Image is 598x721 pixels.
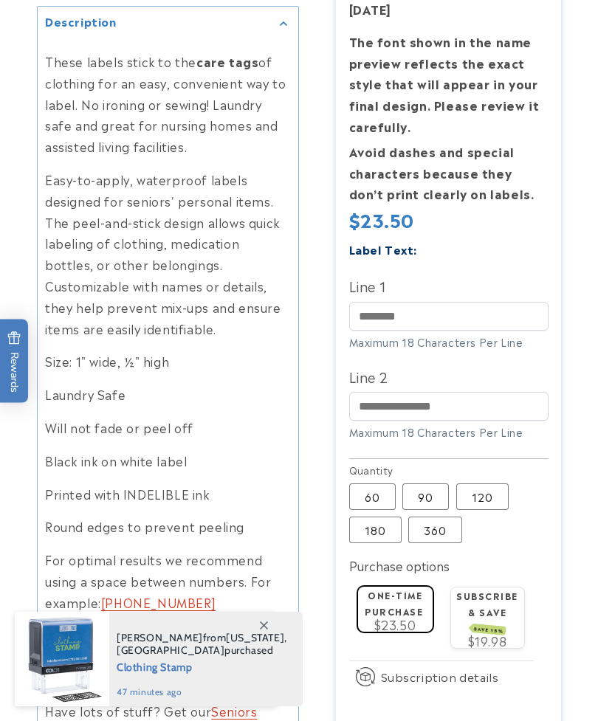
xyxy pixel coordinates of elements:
div: Maximum 18 Characters Per Line [349,424,549,440]
span: Clothing Stamp [117,657,287,675]
label: Purchase options [349,556,450,574]
strong: Avoid dashes and special characters because they don’t print clearly on labels. [349,142,535,203]
p: Will not fade or peel off [45,417,291,438]
label: Line 1 [349,274,549,297]
div: Maximum 18 Characters Per Line [349,334,549,350]
span: Rewards [7,331,21,392]
span: SAVE 15% [471,624,506,636]
span: 47 minutes ago [117,686,287,699]
summary: Description [38,7,298,40]
strong: care tags [196,52,258,70]
span: $23.50 [374,615,416,633]
p: For optimal results we recommend using a space between numbers. For example: [45,549,291,613]
legend: Quantity [349,463,395,477]
p: Printed with INDELIBLE ink [45,483,291,505]
span: [PERSON_NAME] [117,631,203,644]
h2: Description [45,14,117,29]
label: One-time purchase [365,589,423,618]
label: 120 [456,484,509,511]
p: Laundry Safe [45,384,291,405]
strong: The font shown in the name preview reflects the exact style that will appear in your final design... [349,32,540,135]
span: $23.50 [349,206,415,232]
label: 180 [349,517,402,544]
span: from , purchased [117,632,287,657]
label: Label Text: [349,241,418,258]
p: These labels stick to the of clothing for an easy, convenient way to label. No ironing or sewing!... [45,51,291,157]
label: Subscribe & save [456,590,518,635]
label: Line 2 [349,365,549,388]
span: Subscription details [381,669,499,686]
span: [US_STATE] [226,631,284,644]
span: [GEOGRAPHIC_DATA] [117,644,224,657]
p: Easy-to-apply, waterproof labels designed for seniors' personal items. The peel-and-stick design ... [45,169,291,339]
p: Size: 1" wide, ½" high [45,351,291,372]
p: Round edges to prevent peeling [45,516,291,537]
label: 60 [349,484,396,511]
label: 360 [408,517,462,544]
label: 90 [402,484,449,511]
a: [PHONE_NUMBER] [101,593,216,611]
p: Black ink on white label [45,450,291,472]
span: $19.98 [468,632,507,650]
